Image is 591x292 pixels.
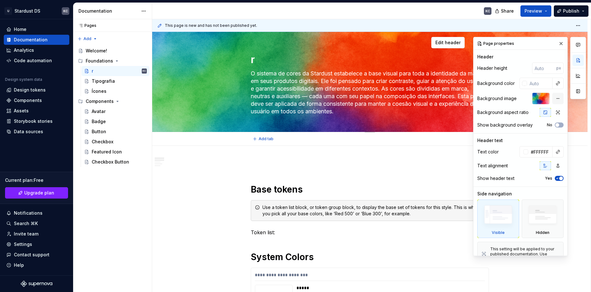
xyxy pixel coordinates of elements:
[92,68,93,74] div: r
[143,68,146,74] div: KC
[165,23,257,28] span: This page is new and has not been published yet.
[14,220,38,227] div: Search ⌘K
[82,147,149,157] a: Featured Icon
[431,37,465,48] button: Edit header
[92,108,106,115] div: Avatar
[78,8,138,14] div: Documentation
[21,281,52,287] svg: Supernova Logo
[76,23,96,28] div: Pages
[4,116,69,126] a: Storybook stories
[63,9,68,14] div: KC
[92,78,115,84] div: Tipografia
[4,35,69,45] a: Documentation
[14,97,42,104] div: Components
[76,46,149,56] a: Welcome!
[76,96,149,106] div: Components
[14,128,43,135] div: Data sources
[4,208,69,218] button: Notifications
[554,5,588,17] button: Publish
[501,8,514,14] span: Share
[4,127,69,137] a: Data sources
[92,118,106,125] div: Badge
[14,231,38,237] div: Invite team
[563,8,579,14] span: Publish
[14,210,43,216] div: Notifications
[435,39,461,46] span: Edit header
[525,8,542,14] span: Preview
[4,7,12,15] div: U
[83,36,91,41] span: Add
[251,251,489,263] h1: System Colors
[14,8,40,14] div: Stardust DS
[251,184,489,195] h1: Base tokens
[14,262,24,268] div: Help
[251,134,276,143] button: Add tab
[92,159,129,165] div: Checkbox Button
[14,26,26,33] div: Home
[250,69,488,116] textarea: O sistema de cores da Stardust estabelece a base visual para toda a identidade da marca em seus p...
[259,136,273,141] span: Add tab
[4,45,69,55] a: Analytics
[14,47,34,53] div: Analytics
[76,46,149,167] div: Page tree
[14,57,52,64] div: Code automation
[485,9,490,14] div: KC
[520,5,551,17] button: Preview
[4,85,69,95] a: Design tokens
[4,229,69,239] a: Invite team
[251,229,489,236] p: Token list:
[82,127,149,137] a: Button
[86,98,114,104] div: Components
[5,177,68,183] div: Current plan : Free
[82,106,149,116] a: Avatar
[4,250,69,260] button: Contact support
[14,118,53,124] div: Storybook stories
[82,66,149,76] a: rKC
[82,86,149,96] a: Ícones
[4,239,69,249] a: Settings
[4,95,69,105] a: Components
[250,52,488,67] textarea: r
[76,56,149,66] div: Foundations
[86,48,107,54] div: Welcome!
[14,108,29,114] div: Assets
[1,4,72,18] button: UStardust DSKC
[4,56,69,66] a: Code automation
[76,34,99,43] button: Add
[82,76,149,86] a: Tipografia
[14,87,46,93] div: Design tokens
[5,77,42,82] div: Design system data
[5,187,68,199] a: Upgrade plan
[86,58,113,64] div: Foundations
[4,106,69,116] a: Assets
[14,241,32,247] div: Settings
[92,128,106,135] div: Button
[82,137,149,147] a: Checkbox
[92,149,122,155] div: Featured Icon
[4,218,69,229] button: Search ⌘K
[92,88,106,94] div: Ícones
[92,139,113,145] div: Checkbox
[24,190,54,196] span: Upgrade plan
[4,24,69,34] a: Home
[82,157,149,167] a: Checkbox Button
[14,252,49,258] div: Contact support
[262,204,485,217] div: Use a token list block, or token group block, to display the base set of tokens for this style. T...
[4,260,69,270] button: Help
[82,116,149,127] a: Badge
[14,37,48,43] div: Documentation
[492,5,518,17] button: Share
